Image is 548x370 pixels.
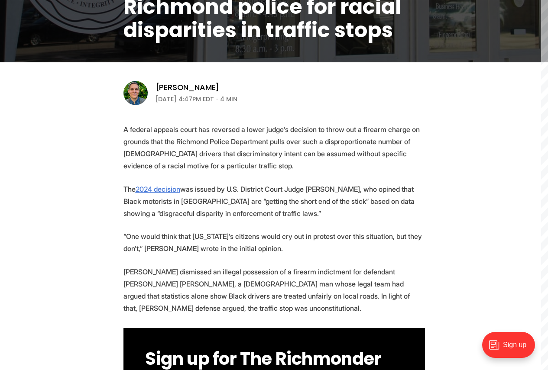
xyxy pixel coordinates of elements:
p: A federal appeals court has reversed a lower judge’s decision to throw out a firearm charge on gr... [123,123,425,172]
p: “One would think that [US_STATE]’s citizens would cry out in protest over this situation, but the... [123,230,425,254]
p: The was issued by U.S. District Court Judge [PERSON_NAME], who opined that Black motorists in [GE... [123,183,425,219]
time: [DATE] 4:47PM EDT [156,94,214,104]
a: 2024 decision [136,185,180,193]
iframe: portal-trigger [475,328,548,370]
img: Graham Moomaw [123,81,148,105]
a: [PERSON_NAME] [156,82,220,93]
p: [PERSON_NAME] dismissed an illegal possession of a firearm indictment for defendant [PERSON_NAME]... [123,266,425,314]
span: 4 min [220,94,237,104]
